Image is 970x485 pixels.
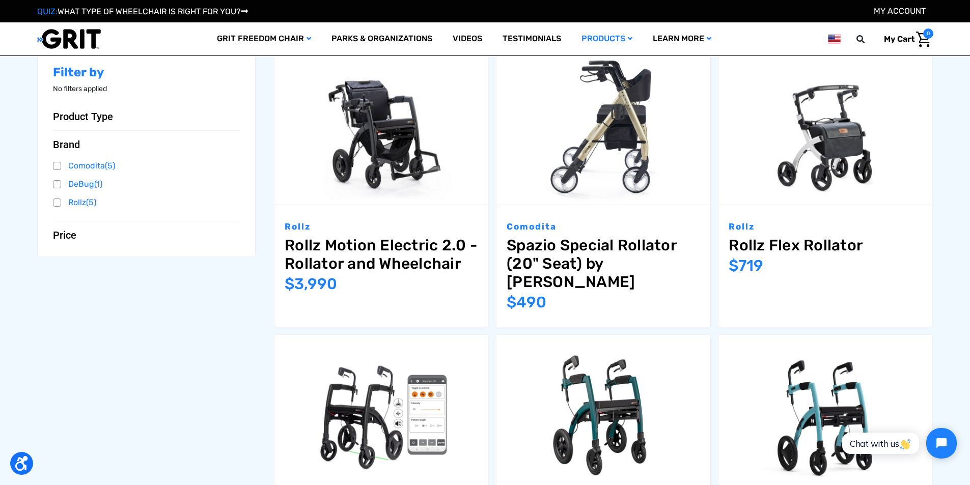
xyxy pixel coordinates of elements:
[729,256,763,275] span: $719
[53,65,240,80] h2: Filter by
[571,22,643,55] a: Products
[492,22,571,55] a: Testimonials
[86,197,96,207] span: (5)
[285,220,478,234] p: Rollz
[53,158,240,174] a: Comodita(5)
[53,195,240,210] a: Rollz(5)
[507,236,700,291] a: Spazio Special Rollator (20" Seat) by Comodita,$490.00
[37,28,101,49] img: GRIT All-Terrain Wheelchair and Mobility Equipment
[53,83,240,94] p: No filters applied
[274,50,488,205] img: Rollz Motion Electric 2.0 - Rollator and Wheelchair
[442,22,492,55] a: Videos
[53,138,240,151] button: Brand
[37,7,58,16] span: QUIZ:
[729,220,922,234] p: Rollz
[53,110,240,123] button: Product Type
[53,138,80,151] span: Brand
[874,6,926,16] a: Account
[53,110,113,123] span: Product Type
[285,236,478,273] a: Rollz Motion Electric 2.0 - Rollator and Wheelchair,$3,990.00
[274,50,488,205] a: Rollz Motion Electric 2.0 - Rollator and Wheelchair,$3,990.00
[923,28,933,39] span: 0
[718,50,932,205] a: Rollz Flex Rollator,$719.00
[828,33,840,45] img: us.png
[285,275,337,293] span: $3,990
[53,177,240,192] a: DeBug(1)
[507,220,700,234] p: Comodita
[496,50,710,205] img: Spazio Special Rollator (20" Seat) by Comodita
[729,236,922,254] a: Rollz Flex Rollator,$719.00
[321,22,442,55] a: Parks & Organizations
[916,32,931,47] img: Cart
[507,293,546,311] span: $490
[643,22,722,55] a: Learn More
[496,50,710,205] a: Spazio Special Rollator (20" Seat) by Comodita,$490.00
[831,419,965,467] iframe: Tidio Chat
[207,22,321,55] a: GRIT Freedom Chair
[53,229,76,241] span: Price
[37,7,248,16] a: QUIZ:WHAT TYPE OF WHEELCHAIR IS RIGHT FOR YOU?
[861,28,876,50] input: Search
[105,161,115,170] span: (5)
[718,50,932,205] img: Rollz Flex Rollator
[884,34,914,44] span: My Cart
[53,229,240,241] button: Price
[94,179,102,189] span: (1)
[876,28,933,50] a: Cart with 0 items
